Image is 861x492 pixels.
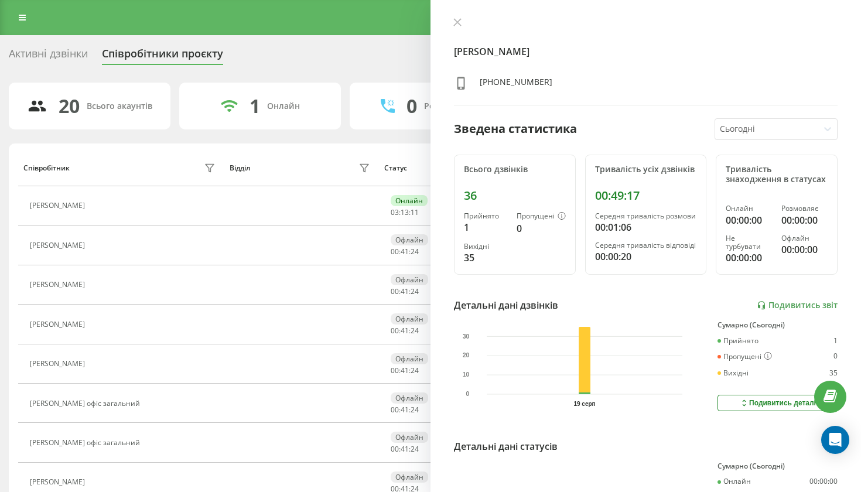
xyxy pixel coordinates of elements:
span: 41 [401,326,409,336]
div: Зведена статистика [454,120,577,138]
div: [PERSON_NAME] [30,241,88,250]
div: : : [391,209,419,217]
div: [PERSON_NAME] офіс загальний [30,439,143,447]
a: Подивитись звіт [757,300,838,310]
div: 1 [833,337,838,345]
div: : : [391,406,419,414]
div: 00:00:00 [726,213,772,227]
span: 00 [391,365,399,375]
div: 35 [829,369,838,377]
div: Онлайн [267,101,300,111]
div: Всього дзвінків [464,165,566,175]
div: 00:00:00 [781,213,828,227]
div: [PERSON_NAME] [30,201,88,210]
div: Сумарно (Сьогодні) [717,462,838,470]
text: 30 [463,333,470,340]
button: Подивитись деталі [717,395,838,411]
div: Офлайн [391,313,428,324]
div: 1 [250,95,260,117]
div: Статус [384,164,407,172]
div: Подивитись деталі [739,398,816,408]
div: Офлайн [391,234,428,245]
div: 00:00:00 [781,242,828,257]
span: 41 [401,365,409,375]
span: 03 [391,207,399,217]
div: Вихідні [717,369,749,377]
div: Співробітник [23,164,70,172]
div: Відділ [230,164,250,172]
div: 00:49:17 [595,189,697,203]
div: 00:00:00 [809,477,838,486]
div: Пропущені [717,352,772,361]
span: 00 [391,405,399,415]
div: Співробітники проєкту [102,47,223,66]
div: Тривалість усіх дзвінків [595,165,697,175]
span: 24 [411,286,419,296]
div: Прийнято [717,337,758,345]
div: : : [391,367,419,375]
div: Не турбувати [726,234,772,251]
div: 35 [464,251,507,265]
div: [PHONE_NUMBER] [480,76,552,93]
div: 00:01:06 [595,220,697,234]
div: Офлайн [391,353,428,364]
div: Онлайн [391,195,428,206]
span: 13 [401,207,409,217]
div: Всього акаунтів [87,101,152,111]
div: Середня тривалість відповіді [595,241,697,250]
div: [PERSON_NAME] [30,281,88,289]
div: [PERSON_NAME] [30,360,88,368]
div: Офлайн [391,392,428,404]
div: Онлайн [717,477,751,486]
span: 00 [391,286,399,296]
text: 0 [466,391,470,398]
div: Офлайн [391,274,428,285]
span: 41 [401,247,409,257]
div: [PERSON_NAME] [30,478,88,486]
text: 20 [463,353,470,359]
div: Пропущені [517,212,566,221]
div: Детальні дані статусів [454,439,558,453]
div: 20 [59,95,80,117]
div: 1 [464,220,507,234]
span: 24 [411,365,419,375]
div: : : [391,327,419,335]
div: 00:00:00 [726,251,772,265]
div: Вихідні [464,242,507,251]
div: Онлайн [726,204,772,213]
span: 00 [391,444,399,454]
span: 24 [411,444,419,454]
div: 0 [517,221,566,235]
span: 24 [411,326,419,336]
text: 19 серп [574,401,596,407]
div: Open Intercom Messenger [821,426,849,454]
div: 36 [464,189,566,203]
div: [PERSON_NAME] офіс загальний [30,399,143,408]
div: 0 [406,95,417,117]
div: Середня тривалість розмови [595,212,697,220]
div: Активні дзвінки [9,47,88,66]
div: Офлайн [391,432,428,443]
span: 00 [391,326,399,336]
text: 10 [463,372,470,378]
div: : : [391,248,419,256]
span: 24 [411,247,419,257]
div: Розмовляє [781,204,828,213]
div: Детальні дані дзвінків [454,298,558,312]
span: 41 [401,286,409,296]
div: 0 [833,352,838,361]
div: : : [391,445,419,453]
span: 00 [391,247,399,257]
div: Офлайн [781,234,828,242]
span: 41 [401,444,409,454]
div: Розмовляють [424,101,481,111]
div: 00:00:20 [595,250,697,264]
span: 41 [401,405,409,415]
div: Прийнято [464,212,507,220]
div: Офлайн [391,471,428,483]
div: Сумарно (Сьогодні) [717,321,838,329]
span: 11 [411,207,419,217]
div: Тривалість знаходження в статусах [726,165,828,184]
div: : : [391,288,419,296]
div: [PERSON_NAME] [30,320,88,329]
